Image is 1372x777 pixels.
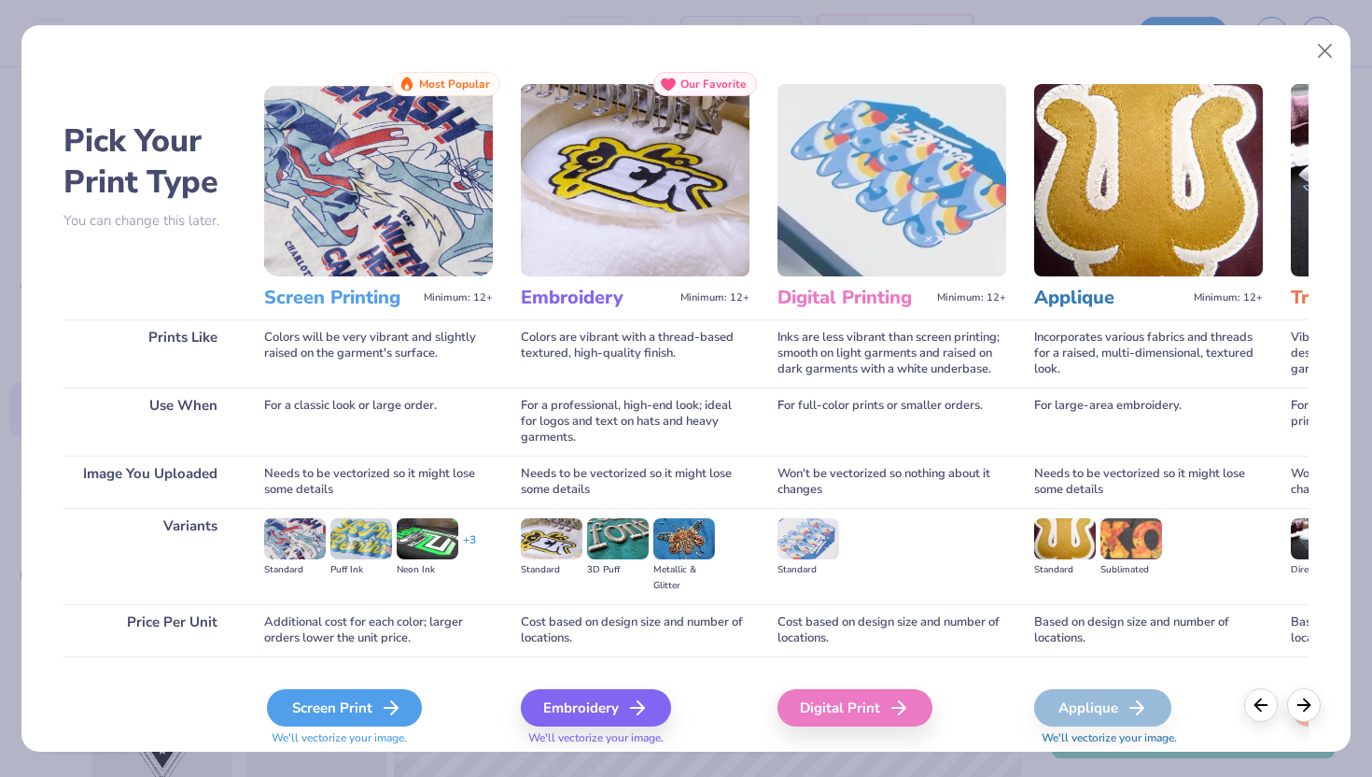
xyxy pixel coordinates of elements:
[653,518,715,559] img: Metallic & Glitter
[264,562,326,578] div: Standard
[63,508,236,604] div: Variants
[424,291,493,304] span: Minimum: 12+
[397,518,458,559] img: Neon Ink
[521,84,749,276] img: Embroidery
[1291,562,1352,578] div: Direct-to-film
[264,388,493,456] div: For a classic look or large order.
[680,291,749,304] span: Minimum: 12+
[330,562,392,578] div: Puff Ink
[777,319,1006,388] div: Inks are less vibrant than screen printing; smooth on light garments and raised on dark garments ...
[587,562,649,578] div: 3D Puff
[63,213,236,229] p: You can change this later.
[680,78,747,91] span: Our Favorite
[1034,562,1096,578] div: Standard
[521,388,749,456] div: For a professional, high-end look; ideal for logos and text on hats and heavy garments.
[777,689,932,727] div: Digital Print
[777,518,839,559] img: Standard
[419,78,490,91] span: Most Popular
[521,456,749,508] div: Needs to be vectorized so it might lose some details
[1100,518,1162,559] img: Sublimated
[63,456,236,508] div: Image You Uploaded
[521,319,749,388] div: Colors are vibrant with a thread-based textured, high-quality finish.
[1034,388,1263,456] div: For large-area embroidery.
[777,388,1006,456] div: For full-color prints or smaller orders.
[1034,730,1263,746] span: We'll vectorize your image.
[777,286,930,310] h3: Digital Printing
[264,604,493,657] div: Additional cost for each color; larger orders lower the unit price.
[1034,456,1263,508] div: Needs to be vectorized so it might lose some details
[777,562,839,578] div: Standard
[1034,689,1171,727] div: Applique
[653,562,715,594] div: Metallic & Glitter
[63,319,236,388] div: Prints Like
[1308,34,1343,69] button: Close
[521,689,671,727] div: Embroidery
[1194,291,1263,304] span: Minimum: 12+
[1034,604,1263,657] div: Based on design size and number of locations.
[1100,562,1162,578] div: Sublimated
[1034,319,1263,388] div: Incorporates various fabrics and threads for a raised, multi-dimensional, textured look.
[264,456,493,508] div: Needs to be vectorized so it might lose some details
[264,319,493,388] div: Colors will be very vibrant and slightly raised on the garment's surface.
[521,518,582,559] img: Standard
[1034,518,1096,559] img: Standard
[63,120,236,203] h2: Pick Your Print Type
[1291,518,1352,559] img: Direct-to-film
[63,388,236,456] div: Use When
[777,84,1006,276] img: Digital Printing
[521,730,749,746] span: We'll vectorize your image.
[777,604,1006,657] div: Cost based on design size and number of locations.
[267,689,422,727] div: Screen Print
[521,286,673,310] h3: Embroidery
[587,518,649,559] img: 3D Puff
[264,730,493,746] span: We'll vectorize your image.
[777,456,1006,508] div: Won't be vectorized so nothing about it changes
[463,532,476,564] div: + 3
[521,562,582,578] div: Standard
[1034,84,1263,276] img: Applique
[937,291,1006,304] span: Minimum: 12+
[63,604,236,657] div: Price Per Unit
[330,518,392,559] img: Puff Ink
[264,286,416,310] h3: Screen Printing
[264,518,326,559] img: Standard
[521,604,749,657] div: Cost based on design size and number of locations.
[397,562,458,578] div: Neon Ink
[1034,286,1186,310] h3: Applique
[264,84,493,276] img: Screen Printing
